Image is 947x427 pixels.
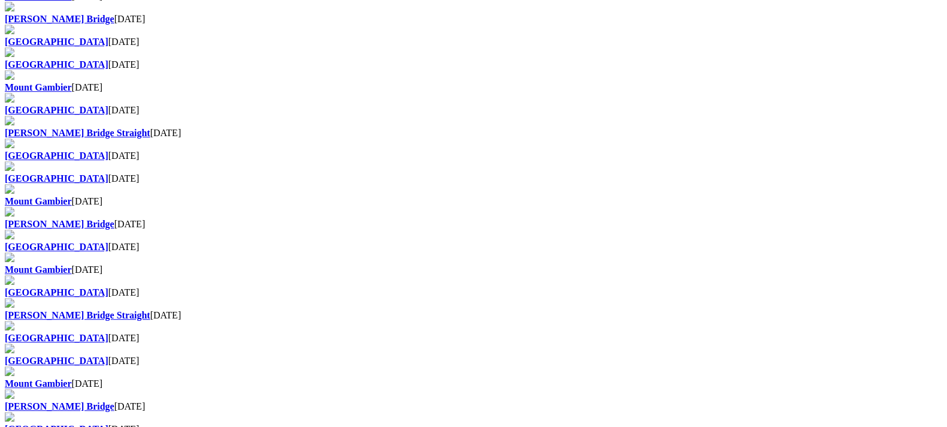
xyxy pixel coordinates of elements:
img: file-red.svg [5,2,14,11]
a: Mount Gambier [5,378,72,389]
img: file-red.svg [5,25,14,34]
a: [GEOGRAPHIC_DATA] [5,37,108,47]
a: [GEOGRAPHIC_DATA] [5,59,108,70]
div: [DATE] [5,333,942,344]
a: [PERSON_NAME] Bridge Straight [5,310,150,320]
a: [GEOGRAPHIC_DATA] [5,356,108,366]
div: [DATE] [5,378,942,389]
img: file-red.svg [5,139,14,148]
img: file-red.svg [5,116,14,125]
img: file-red.svg [5,412,14,422]
img: file-red.svg [5,161,14,171]
img: file-red.svg [5,275,14,285]
div: [DATE] [5,82,942,93]
div: [DATE] [5,219,942,230]
img: file-red.svg [5,230,14,239]
div: [DATE] [5,105,942,116]
a: [PERSON_NAME] Bridge [5,219,114,229]
img: file-red.svg [5,207,14,216]
a: [GEOGRAPHIC_DATA] [5,287,108,297]
div: [DATE] [5,356,942,366]
a: Mount Gambier [5,196,72,206]
img: file-red.svg [5,47,14,57]
a: [PERSON_NAME] Bridge [5,14,114,24]
div: [DATE] [5,310,942,321]
a: Mount Gambier [5,264,72,275]
img: file-red.svg [5,298,14,308]
div: [DATE] [5,173,942,184]
div: [DATE] [5,128,942,139]
img: file-red.svg [5,93,14,103]
img: file-red.svg [5,344,14,353]
img: file-red.svg [5,252,14,262]
div: [DATE] [5,14,942,25]
a: [GEOGRAPHIC_DATA] [5,151,108,161]
div: [DATE] [5,401,942,412]
a: [PERSON_NAME] Bridge Straight [5,128,150,138]
a: Mount Gambier [5,82,72,92]
div: [DATE] [5,59,942,70]
a: [GEOGRAPHIC_DATA] [5,333,108,343]
div: [DATE] [5,151,942,161]
a: [GEOGRAPHIC_DATA] [5,105,108,115]
img: file-red.svg [5,70,14,80]
img: file-red.svg [5,366,14,376]
a: [GEOGRAPHIC_DATA] [5,242,108,252]
a: [GEOGRAPHIC_DATA] [5,173,108,184]
div: [DATE] [5,242,942,252]
div: [DATE] [5,37,942,47]
div: [DATE] [5,196,942,207]
div: [DATE] [5,264,942,275]
a: [PERSON_NAME] Bridge [5,401,114,411]
div: [DATE] [5,287,942,298]
img: file-red.svg [5,184,14,194]
img: file-red.svg [5,321,14,330]
img: file-red.svg [5,389,14,399]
